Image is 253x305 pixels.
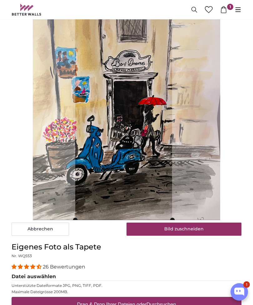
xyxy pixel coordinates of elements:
p: Unterstützte Dateiformate JPG, PNG, TIFF, PDF. [12,283,241,288]
legend: Datei auswählen [12,273,241,281]
span: Nr. WQ553 [12,253,32,258]
img: Betterwalls [12,4,42,16]
button: Bild zuschneiden [126,223,241,236]
h1: Eigenes Foto als Tapete [12,242,241,252]
p: Maximale Dateigrösse 200MB. [12,289,241,294]
span: 4.54 stars [12,264,43,270]
button: Abbrechen [12,223,69,236]
button: Open chatbox [231,283,248,301]
span: 1 [227,4,233,10]
div: 1 [243,281,250,288]
span: 26 Bewertungen [43,264,85,270]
